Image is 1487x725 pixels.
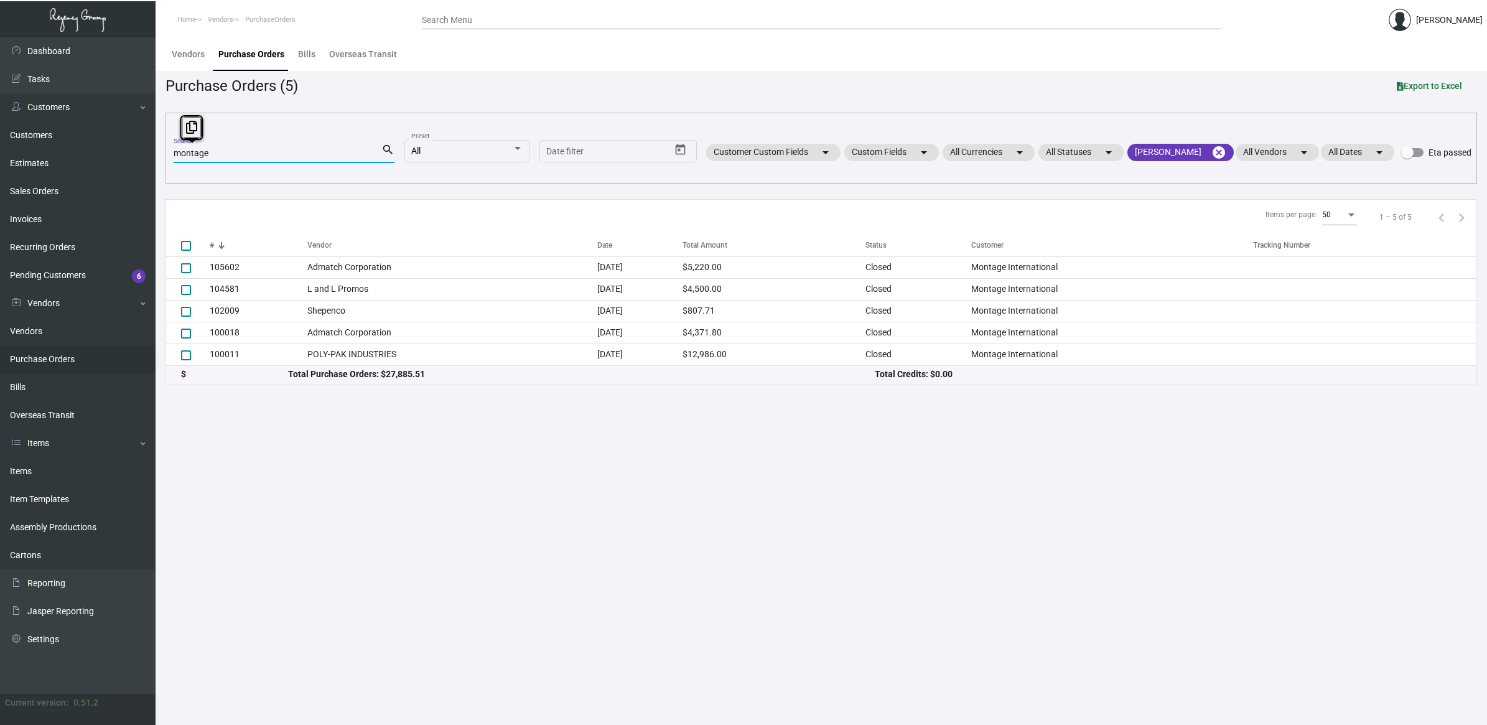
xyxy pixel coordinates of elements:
td: [DATE] [597,322,683,344]
div: Vendor [307,240,598,251]
input: End date [595,147,655,157]
span: 50 [1322,210,1331,219]
i: Copy [186,121,197,134]
td: Closed [865,278,971,300]
td: 105602 [210,256,307,278]
mat-icon: arrow_drop_down [1101,145,1116,160]
td: $5,220.00 [683,256,865,278]
td: Montage International [971,278,1254,300]
span: Export to Excel [1397,81,1462,91]
div: Date [597,240,683,251]
div: Customer [971,240,1254,251]
mat-chip: All Dates [1321,144,1394,161]
button: Next page [1452,207,1471,227]
mat-icon: arrow_drop_down [916,145,931,160]
div: Status [865,240,971,251]
td: Closed [865,300,971,322]
td: [DATE] [597,256,683,278]
div: Customer [971,240,1004,251]
span: All [411,146,421,156]
td: Montage International [971,344,1254,365]
mat-icon: cancel [1211,145,1226,160]
span: Eta passed [1429,145,1471,160]
td: $807.71 [683,300,865,322]
td: 102009 [210,300,307,322]
mat-chip: All Currencies [943,144,1035,161]
div: # [210,240,214,251]
div: Purchase Orders [218,48,284,61]
td: Admatch Corporation [307,322,598,344]
td: [DATE] [597,300,683,322]
div: Total Purchase Orders: $27,885.51 [288,368,875,381]
mat-chip: All Statuses [1038,144,1124,161]
td: Montage International [971,256,1254,278]
td: Admatch Corporation [307,256,598,278]
mat-icon: arrow_drop_down [1012,145,1027,160]
div: [PERSON_NAME] [1416,14,1483,27]
span: Home [177,16,196,24]
div: Vendors [172,48,205,61]
span: PurchaseOrders [245,16,296,24]
td: L and L Promos [307,278,598,300]
td: [DATE] [597,344,683,365]
div: Total Amount [683,240,727,251]
td: 100018 [210,322,307,344]
td: Montage International [971,322,1254,344]
mat-select: Items per page: [1322,211,1357,220]
button: Export to Excel [1387,75,1472,97]
div: Status [865,240,887,251]
div: Purchase Orders (5) [165,75,298,97]
div: 1 – 5 of 5 [1379,212,1412,223]
div: 0.51.2 [73,696,98,709]
mat-chip: All Vendors [1236,144,1319,161]
mat-icon: arrow_drop_down [1372,145,1387,160]
div: Overseas Transit [329,48,397,61]
div: Items per page: [1266,209,1317,220]
div: Current version: [5,696,68,709]
div: Tracking Number [1253,240,1476,251]
td: Closed [865,256,971,278]
div: # [210,240,307,251]
div: Bills [298,48,315,61]
div: Total Amount [683,240,865,251]
span: Vendors [208,16,233,24]
td: $12,986.00 [683,344,865,365]
mat-chip: Custom Fields [844,144,939,161]
td: Shepenco [307,300,598,322]
td: 100011 [210,344,307,365]
div: Date [597,240,612,251]
button: Open calendar [671,140,691,160]
mat-chip: Customer Custom Fields [706,144,841,161]
mat-icon: search [381,143,394,157]
td: 104581 [210,278,307,300]
td: Closed [865,344,971,365]
td: $4,371.80 [683,322,865,344]
td: [DATE] [597,278,683,300]
button: Previous page [1432,207,1452,227]
input: Start date [546,147,585,157]
td: Closed [865,322,971,344]
td: $4,500.00 [683,278,865,300]
div: Tracking Number [1253,240,1310,251]
div: $ [181,368,288,381]
div: Vendor [307,240,332,251]
div: Total Credits: $0.00 [875,368,1461,381]
span: [PERSON_NAME] [1135,146,1201,158]
img: admin@bootstrapmaster.com [1389,9,1411,31]
td: Montage International [971,300,1254,322]
td: POLY-PAK INDUSTRIES [307,344,598,365]
mat-icon: arrow_drop_down [818,145,833,160]
mat-icon: arrow_drop_down [1297,145,1312,160]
